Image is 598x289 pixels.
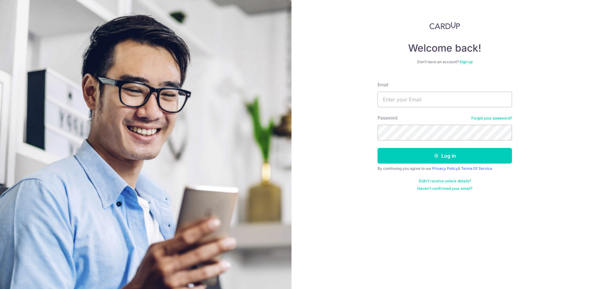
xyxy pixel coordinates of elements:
a: Haven't confirmed your email? [417,186,472,191]
div: By continuing you agree to our & [378,166,512,171]
a: Privacy Policy [432,166,458,171]
button: Log in [378,148,512,164]
h4: Welcome back! [378,42,512,54]
a: Sign up [459,59,473,64]
div: Don’t have an account? [378,59,512,64]
label: Email [378,82,388,88]
label: Password [378,115,398,121]
a: Forgot your password? [471,116,512,121]
a: Didn't receive unlock details? [419,179,471,184]
img: CardUp Logo [429,22,460,29]
a: Terms Of Service [461,166,492,171]
input: Enter your Email [378,92,512,107]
